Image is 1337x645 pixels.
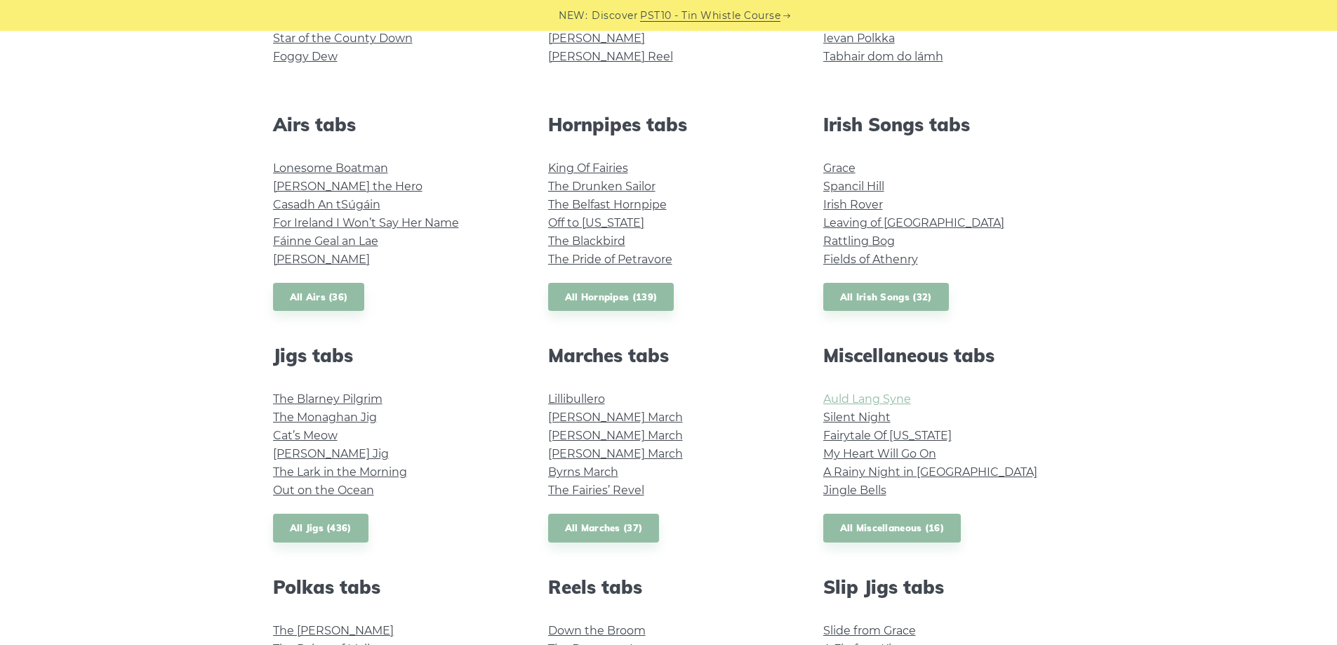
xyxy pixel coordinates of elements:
a: Off to [US_STATE] [548,216,644,230]
h2: Jigs tabs [273,345,514,366]
a: The [PERSON_NAME] [273,624,394,637]
a: All Airs (36) [273,283,365,312]
h2: Marches tabs [548,345,790,366]
a: All Jigs (436) [273,514,368,543]
a: My Heart Will Go On [823,447,936,460]
a: The Blackbird [548,234,625,248]
a: The Fairies’ Revel [548,484,644,497]
a: Leaving of [GEOGRAPHIC_DATA] [823,216,1004,230]
a: Casadh An tSúgáin [273,198,380,211]
h2: Slip Jigs tabs [823,576,1065,598]
a: Star of the County Down [273,32,413,45]
h2: Irish Songs tabs [823,114,1065,135]
a: For Ireland I Won’t Say Her Name [273,216,459,230]
a: Silent Night [823,411,891,424]
a: Slide from Grace [823,624,916,637]
a: The Pride of Petravore [548,253,672,266]
a: King Of Fairies [548,161,628,175]
a: Jingle Bells [823,484,886,497]
span: Discover [592,8,638,24]
a: All Marches (37) [548,514,660,543]
a: Irish Rover [823,198,883,211]
h2: Hornpipes tabs [548,114,790,135]
a: Auld Lang Syne [823,392,911,406]
h2: Reels tabs [548,576,790,598]
a: [PERSON_NAME] [548,32,645,45]
a: Lillibullero [548,392,605,406]
a: The Lark in the Morning [273,465,407,479]
a: Tabhair dom do lámh [823,50,943,63]
a: [PERSON_NAME] [273,253,370,266]
a: The Blarney Pilgrim [273,392,383,406]
a: [PERSON_NAME] March [548,447,683,460]
h2: Polkas tabs [273,576,514,598]
a: Foggy Dew [273,50,338,63]
a: Byrns March [548,465,618,479]
a: Cat’s Meow [273,429,338,442]
h2: Airs tabs [273,114,514,135]
a: [PERSON_NAME] March [548,429,683,442]
a: The Belfast Hornpipe [548,198,667,211]
a: Fields of Athenry [823,253,918,266]
a: [PERSON_NAME] March [548,411,683,424]
h2: Miscellaneous tabs [823,345,1065,366]
a: Grace [823,161,856,175]
a: Ievan Polkka [823,32,895,45]
a: All Irish Songs (32) [823,283,949,312]
a: [PERSON_NAME] Jig [273,447,389,460]
a: The Drunken Sailor [548,180,656,193]
a: Fairytale Of [US_STATE] [823,429,952,442]
a: A Rainy Night in [GEOGRAPHIC_DATA] [823,465,1037,479]
a: PST10 - Tin Whistle Course [640,8,780,24]
a: [PERSON_NAME] Reel [548,50,673,63]
a: Out on the Ocean [273,484,374,497]
a: Spancil Hill [823,180,884,193]
a: Lonesome Boatman [273,161,388,175]
a: All Hornpipes (139) [548,283,674,312]
a: Down the Broom [548,624,646,637]
a: Fáinne Geal an Lae [273,234,378,248]
a: Rattling Bog [823,234,895,248]
a: All Miscellaneous (16) [823,514,962,543]
span: NEW: [559,8,587,24]
a: The Monaghan Jig [273,411,377,424]
a: [PERSON_NAME] the Hero [273,180,423,193]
